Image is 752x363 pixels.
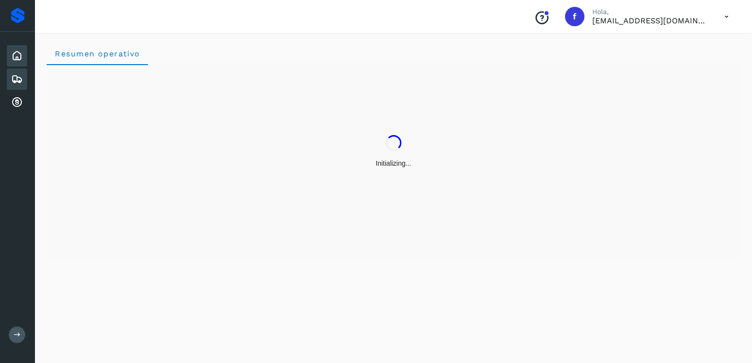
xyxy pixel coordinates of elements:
div: Embarques [7,69,27,90]
p: Hola, [592,8,709,16]
div: Cuentas por cobrar [7,92,27,113]
p: facturacion@expresssanjavier.com [592,16,709,25]
span: Resumen operativo [54,49,140,58]
div: Inicio [7,45,27,67]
